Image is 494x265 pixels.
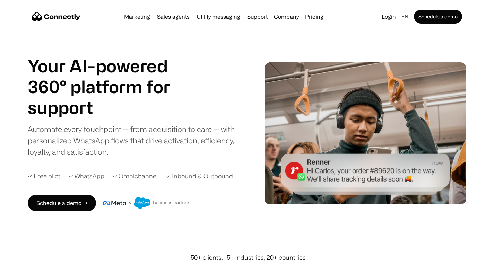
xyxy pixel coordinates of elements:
div: ✓ Free pilot [28,171,60,181]
div: Automate every touchpoint — from acquisition to care — with personalized WhatsApp flows that driv... [28,123,244,158]
div: 150+ clients, 15+ industries, 20+ countries [188,253,306,262]
img: Meta and Salesforce business partner badge. [103,197,190,209]
a: Utility messaging [194,14,243,19]
div: Company [274,12,299,21]
a: home [32,11,80,22]
a: Pricing [302,14,326,19]
a: Login [379,12,399,21]
a: Schedule a demo [414,10,462,24]
div: ✓ Omnichannel [113,171,158,181]
ul: Language list [14,253,42,263]
h1: Your AI-powered 360° platform for [28,55,187,97]
a: Marketing [121,14,153,19]
div: ✓ Inbound & Outbound [166,171,233,181]
div: ✓ WhatsApp [69,171,104,181]
div: en [399,12,413,21]
div: en [401,12,408,21]
div: carousel [28,97,187,118]
h1: support [28,97,187,118]
a: Schedule a demo → [28,195,96,211]
div: Company [272,12,301,21]
a: Sales agents [154,14,192,19]
a: Support [244,14,270,19]
div: 2 of 4 [28,97,187,118]
aside: Language selected: English [7,252,42,263]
